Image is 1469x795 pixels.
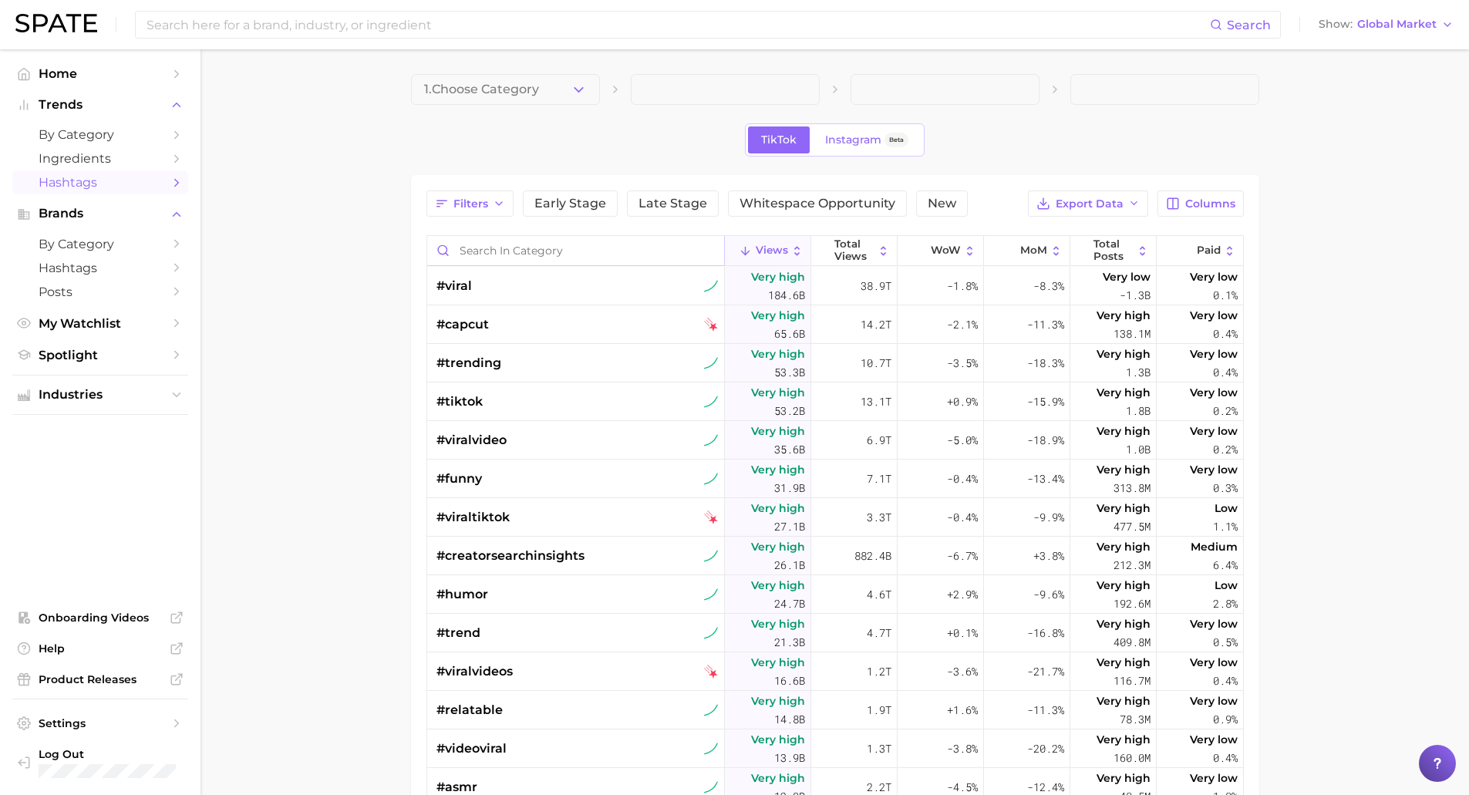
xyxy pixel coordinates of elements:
[947,662,978,681] span: -3.6%
[704,472,718,486] img: tiktok sustained riser
[704,433,718,447] img: tiktok sustained riser
[427,729,1243,768] button: #videoviraltiktok sustained riserVery high13.9b1.3t-3.8%-20.2%Very high160.0mVery low0.4%
[751,306,805,325] span: Very high
[774,749,805,767] span: 13.9b
[1185,197,1235,211] span: Columns
[889,133,904,147] span: Beta
[427,460,1243,498] button: #funnytiktok sustained riserVery high31.9b7.1t-0.4%-13.4%Very high313.8mVery low0.3%
[1213,595,1238,613] span: 2.8%
[1097,692,1151,710] span: Very high
[427,575,1243,614] button: #humortiktok sustained riserVery high24.7b4.6t+2.9%-9.6%Very high192.6mLow2.8%
[1227,18,1271,32] span: Search
[947,277,978,295] span: -1.8%
[39,151,162,166] span: Ingredients
[774,556,805,574] span: 26.1b
[1157,236,1243,266] button: Paid
[834,238,874,262] span: Total Views
[947,624,978,642] span: +0.1%
[1213,633,1238,652] span: 0.5%
[427,652,1243,691] button: #viralvideostiktok falling starVery high16.6b1.2t-3.6%-21.7%Very high116.7mVery low0.4%
[427,614,1243,652] button: #trendtiktok sustained riserVery high21.3b4.7t+0.1%-16.8%Very high409.8mVery low0.5%
[704,395,718,409] img: tiktok sustained riser
[928,197,956,210] span: New
[751,345,805,363] span: Very high
[1213,363,1238,382] span: 0.4%
[436,624,480,642] span: #trend
[436,508,510,527] span: #viraltiktok
[1190,653,1238,672] span: Very low
[436,470,482,488] span: #funny
[947,470,978,488] span: -0.4%
[1114,672,1151,690] span: 116.7m
[39,348,162,362] span: Spotlight
[436,662,513,681] span: #viralvideos
[1027,701,1064,719] span: -11.3%
[704,318,718,332] img: tiktok falling star
[427,382,1243,421] button: #tiktoktiktok sustained riserVery high53.2b13.1t+0.9%-15.9%Very high1.8bVery low0.2%
[1126,402,1151,420] span: 1.8b
[1190,692,1238,710] span: Very low
[751,692,805,710] span: Very high
[867,624,891,642] span: 4.7t
[930,244,960,257] span: WoW
[751,537,805,556] span: Very high
[1027,315,1064,334] span: -11.3%
[867,739,891,758] span: 1.3t
[1114,595,1151,613] span: 192.6m
[947,354,978,372] span: -3.5%
[453,197,488,211] span: Filters
[1027,470,1064,488] span: -13.4%
[39,285,162,299] span: Posts
[1120,286,1151,305] span: -1.3b
[1033,585,1064,604] span: -9.6%
[39,261,162,275] span: Hashtags
[774,325,805,343] span: 65.6b
[1097,460,1151,479] span: Very high
[1215,499,1238,517] span: Low
[1213,517,1238,536] span: 1.1%
[1114,479,1151,497] span: 313.8m
[774,363,805,382] span: 53.3b
[867,431,891,450] span: 6.9t
[1097,769,1151,787] span: Very high
[1213,556,1238,574] span: 6.4%
[704,742,718,756] img: tiktok sustained riser
[427,267,1243,305] button: #viraltiktok sustained riserVery high184.6b38.9t-1.8%-8.3%Very low-1.3bVery low0.1%
[638,197,707,210] span: Late Stage
[898,236,984,266] button: WoW
[1190,769,1238,787] span: Very low
[812,126,921,153] a: InstagramBeta
[12,123,188,147] a: by Category
[427,537,1243,575] button: #creatorsearchinsightstiktok sustained riserVery high26.1b882.4b-6.7%+3.8%Very high212.3mMedium6.4%
[751,268,805,286] span: Very high
[1027,392,1064,411] span: -15.9%
[12,606,188,629] a: Onboarding Videos
[12,668,188,691] a: Product Releases
[1027,624,1064,642] span: -16.8%
[1097,345,1151,363] span: Very high
[861,392,891,411] span: 13.1t
[861,277,891,295] span: 38.9t
[1114,517,1151,536] span: 477.5m
[1157,190,1243,217] button: Columns
[774,517,805,536] span: 27.1b
[427,691,1243,729] button: #relatabletiktok sustained riserVery high14.8b1.9t+1.6%-11.3%Very high78.3mVery low0.9%
[1033,277,1064,295] span: -8.3%
[39,237,162,251] span: by Category
[411,74,600,105] button: 1.Choose Category
[1114,325,1151,343] span: 138.1m
[1097,615,1151,633] span: Very high
[1097,537,1151,556] span: Very high
[427,421,1243,460] button: #viralvideotiktok sustained riserVery high35.6b6.9t-5.0%-18.9%Very high1.0bVery low0.2%
[12,147,188,170] a: Ingredients
[1093,238,1133,262] span: Total Posts
[751,460,805,479] span: Very high
[947,315,978,334] span: -2.1%
[947,739,978,758] span: -3.8%
[1190,383,1238,402] span: Very low
[751,383,805,402] span: Very high
[39,672,162,686] span: Product Releases
[751,576,805,595] span: Very high
[761,133,797,147] span: TikTok
[751,730,805,749] span: Very high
